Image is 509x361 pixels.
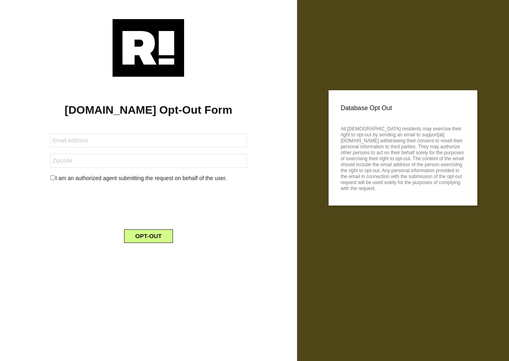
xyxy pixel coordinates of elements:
[341,124,465,192] p: All [DEMOGRAPHIC_DATA] residents may exercise their right to opt-out by sending an email to suppo...
[50,154,247,168] input: Zipcode
[12,103,285,117] h1: [DOMAIN_NAME] Opt-Out Form
[341,102,465,114] p: Database Opt Out
[50,134,247,148] input: Email Address
[88,189,209,220] iframe: reCAPTCHA
[113,19,184,77] img: Retention.com
[124,229,173,243] button: OPT-OUT
[44,174,253,182] div: I am an authorized agent submitting the request on behalf of the user.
